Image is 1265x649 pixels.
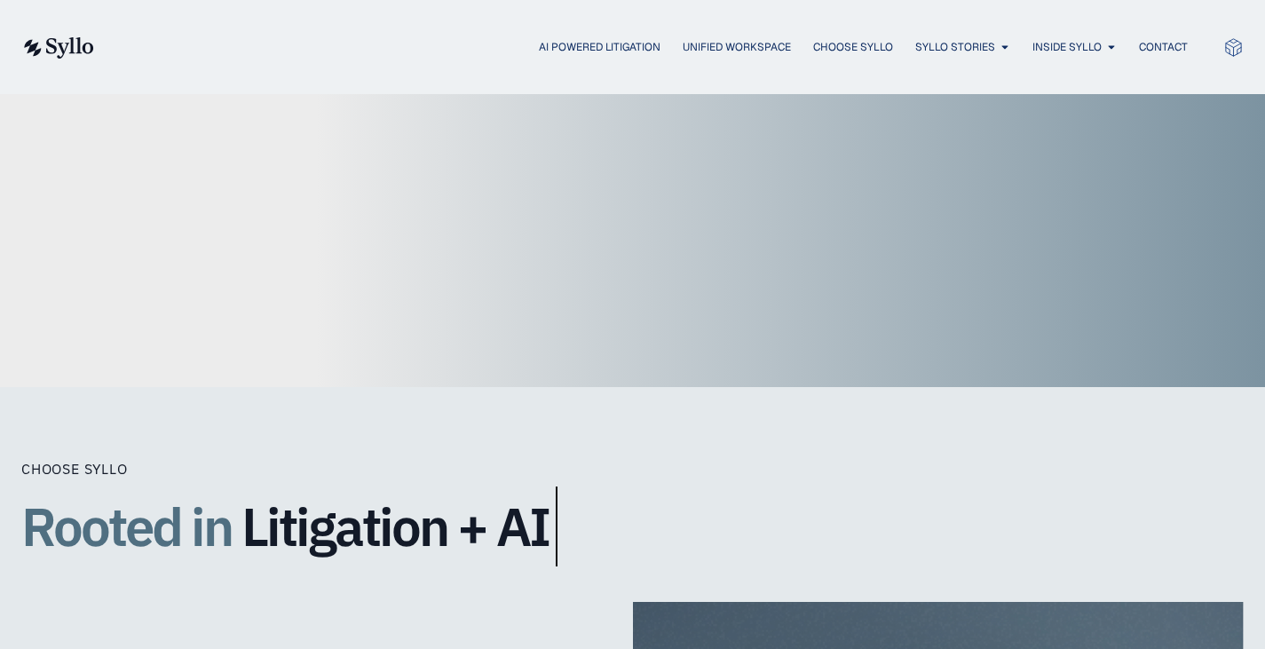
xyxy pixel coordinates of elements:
a: Contact [1139,39,1188,55]
a: Choose Syllo [813,39,893,55]
a: AI Powered Litigation [539,39,660,55]
a: Unified Workspace [683,39,791,55]
img: syllo [21,37,94,59]
a: Syllo Stories [915,39,995,55]
span: Rooted in [21,487,232,566]
span: Litigation + AI [241,497,549,556]
div: Choose Syllo [21,458,731,479]
nav: Menu [130,39,1188,56]
a: Inside Syllo [1032,39,1102,55]
div: Menu Toggle [130,39,1188,56]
